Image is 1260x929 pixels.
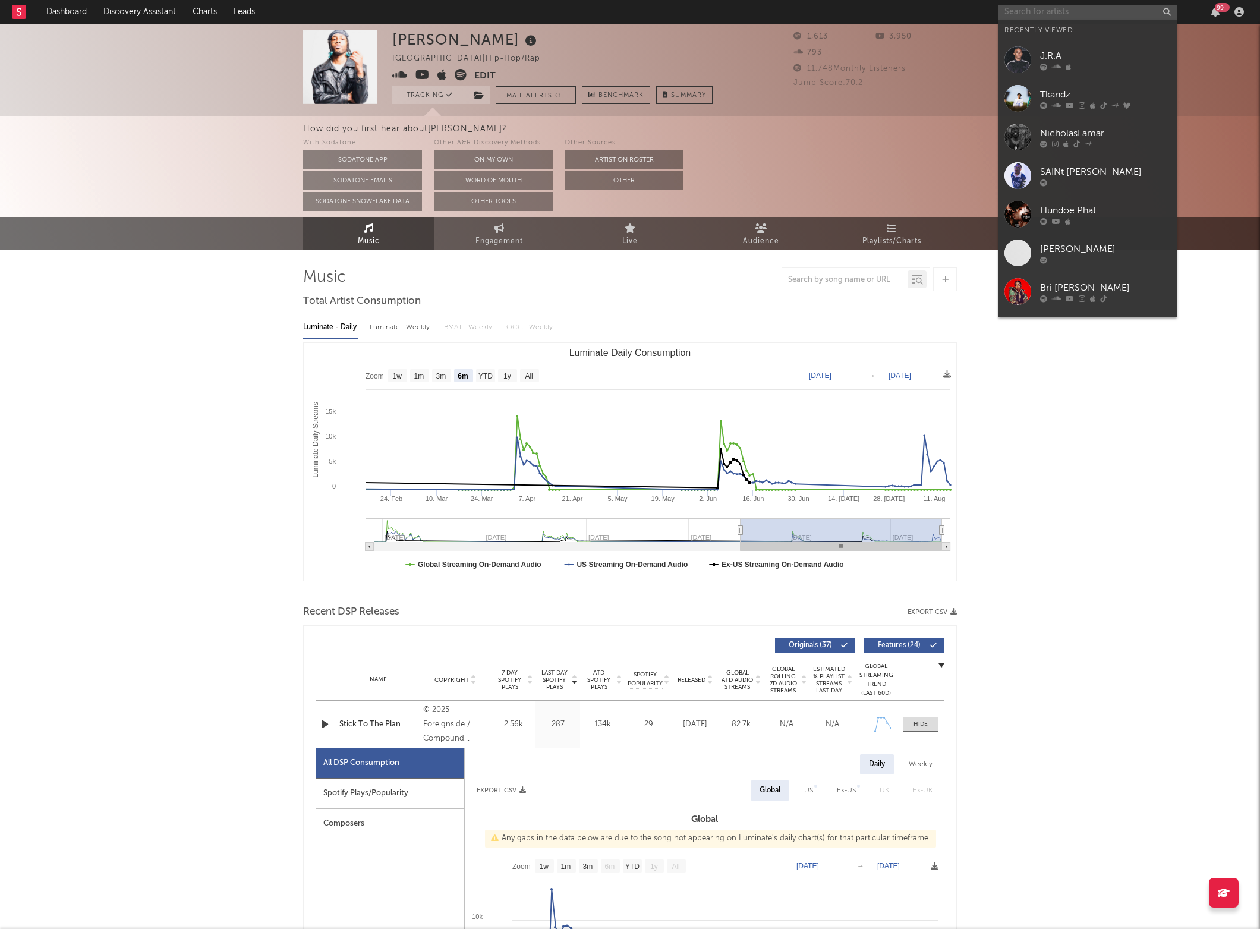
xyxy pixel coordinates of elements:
span: 793 [793,49,822,56]
text: 1w [540,862,549,871]
text: Ex-US Streaming On-Demand Audio [722,560,844,569]
div: Hundoe Phat [1040,203,1171,218]
button: Edit [474,69,496,84]
button: Word Of Mouth [434,171,553,190]
text: 2. Jun [699,495,717,502]
span: Benchmark [598,89,644,103]
div: Other A&R Discovery Methods [434,136,553,150]
a: Benchmark [582,86,650,104]
div: 82.7k [721,719,761,730]
a: SAINt [PERSON_NAME] [998,156,1177,195]
text: 7. Apr [518,495,535,502]
text: → [857,862,864,870]
span: Global Rolling 7D Audio Streams [767,666,799,694]
text: YTD [478,372,493,380]
a: Live [565,217,695,250]
button: Sodatone App [303,150,422,169]
div: Recently Viewed [1004,23,1171,37]
div: All DSP Consumption [323,756,399,770]
button: Features(24) [864,638,944,653]
text: 21. Apr [562,495,583,502]
div: Composers [316,809,464,839]
a: Engagement [434,217,565,250]
button: Tracking [392,86,467,104]
div: 2.56k [494,719,533,730]
text: 16. Jun [742,495,764,502]
text: All [672,862,679,871]
button: Other Tools [434,192,553,211]
a: Audience [695,217,826,250]
text: 28. [DATE] [873,495,905,502]
a: NicholasLamar [998,118,1177,156]
div: US [804,783,813,798]
div: Any gaps in the data below are due to the song not appearing on Luminate's daily chart(s) for tha... [485,830,936,848]
div: N/A [812,719,852,730]
div: Name [339,675,417,684]
div: [GEOGRAPHIC_DATA] | Hip-Hop/Rap [392,52,554,66]
div: [PERSON_NAME] [1040,242,1171,256]
div: 287 [538,719,577,730]
div: Spotify Plays/Popularity [316,779,464,809]
a: BabyBartier [998,311,1177,349]
button: Export CSV [477,787,526,794]
button: Sodatone Snowflake Data [303,192,422,211]
span: Live [622,234,638,248]
div: Tkandz [1040,87,1171,102]
div: All DSP Consumption [316,748,464,779]
button: On My Own [434,150,553,169]
div: Luminate - Weekly [370,317,432,338]
span: Spotify Popularity [628,670,663,688]
text: 5k [329,458,336,465]
a: Music [303,217,434,250]
button: Email AlertsOff [496,86,576,104]
span: Jump Score: 70.2 [793,79,863,87]
div: N/A [767,719,807,730]
h3: Global [465,813,944,827]
span: Originals ( 37 ) [783,642,837,649]
text: 11. Aug [923,495,945,502]
button: Artist on Roster [565,150,683,169]
text: → [868,371,875,380]
a: J.R.A [998,40,1177,79]
text: 10k [325,433,336,440]
text: [DATE] [809,371,831,380]
button: 99+ [1211,7,1220,17]
div: How did you first hear about [PERSON_NAME] ? [303,122,1260,136]
div: Weekly [900,754,941,774]
text: 1m [414,372,424,380]
div: Global Streaming Trend (Last 60D) [858,662,894,698]
text: Zoom [366,372,384,380]
button: Sodatone Emails [303,171,422,190]
div: Ex-US [837,783,856,798]
div: Other Sources [565,136,683,150]
text: 3m [583,862,593,871]
span: Audience [743,234,779,248]
a: Tkandz [998,79,1177,118]
span: Released [678,676,705,684]
a: Stick To The Plan [339,719,417,730]
div: SAINt [PERSON_NAME] [1040,165,1171,179]
span: Summary [671,92,706,99]
span: Global ATD Audio Streams [721,669,754,691]
text: 1y [650,862,658,871]
text: 10. Mar [426,495,448,502]
div: 99 + [1215,3,1230,12]
div: Luminate - Daily [303,317,358,338]
text: [DATE] [889,371,911,380]
text: 0 [332,483,336,490]
text: 3m [436,372,446,380]
div: Bri [PERSON_NAME] [1040,281,1171,295]
text: 1y [503,372,511,380]
span: Engagement [475,234,523,248]
text: 5. May [608,495,628,502]
input: Search for artists [998,5,1177,20]
span: Last Day Spotify Plays [538,669,570,691]
text: 15k [325,408,336,415]
button: Summary [656,86,713,104]
text: 24. Mar [471,495,493,502]
div: J.R.A [1040,49,1171,63]
span: 3,950 [875,33,912,40]
div: 29 [628,719,669,730]
span: ATD Spotify Plays [583,669,615,691]
text: Zoom [512,862,531,871]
